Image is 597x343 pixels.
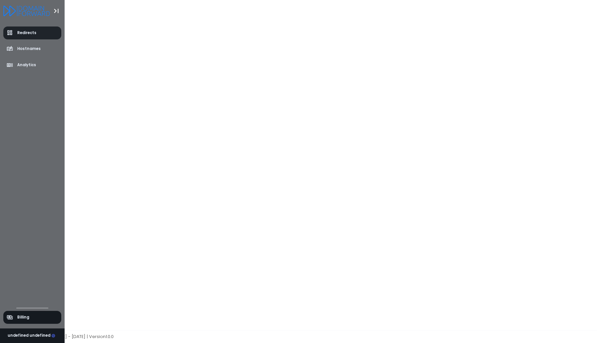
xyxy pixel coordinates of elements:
div: undefined undefined [8,333,55,339]
span: Redirects [17,30,36,36]
span: Copyright © [DATE] - [DATE] | Version 1.0.0 [26,333,114,340]
button: Toggle Aside [50,5,63,17]
a: Analytics [3,59,62,72]
a: Redirects [3,26,62,39]
span: Hostnames [17,46,41,52]
span: Analytics [17,62,36,68]
a: Billing [3,311,62,324]
span: Billing [17,315,29,320]
a: Logo [3,6,50,15]
a: Hostnames [3,42,62,55]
